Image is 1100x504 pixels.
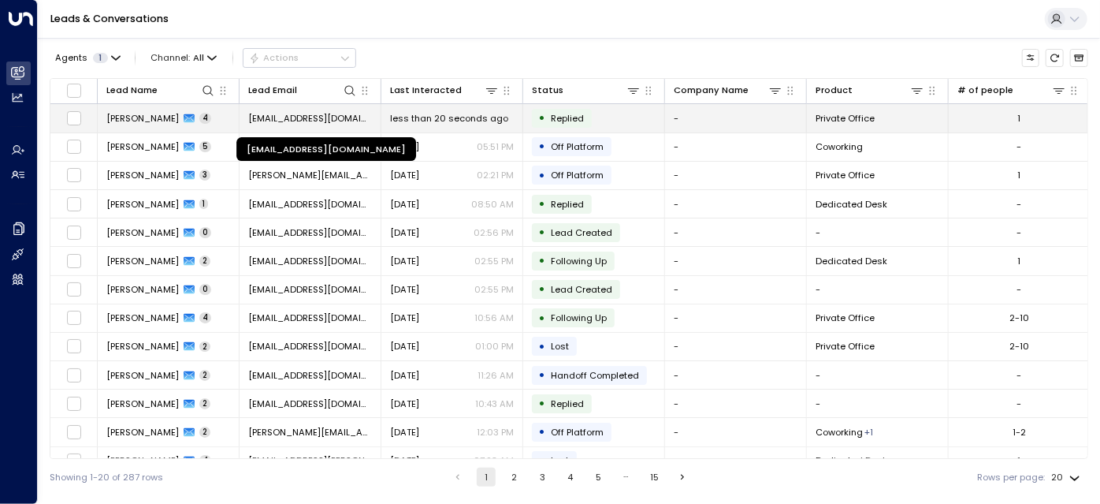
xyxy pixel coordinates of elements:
[106,255,179,267] span: Jacob Zwiezen
[66,368,82,383] span: Toggle select row
[1018,454,1021,467] div: 1
[665,218,807,246] td: -
[1018,112,1021,125] div: 1
[978,471,1046,484] label: Rows per page:
[551,398,584,410] span: Replied
[50,471,163,484] div: Showing 1-20 of 287 rows
[539,136,546,157] div: •
[539,393,546,414] div: •
[816,83,924,98] div: Product
[248,283,372,296] span: jacobtzwiezen@outlook.com
[243,48,356,67] div: Button group with a nested menu
[816,426,863,439] span: Coworking
[539,107,546,129] div: •
[390,226,419,239] span: Aug 22, 2025
[66,310,82,326] span: Toggle select row
[106,369,179,382] span: John Doe
[665,104,807,132] td: -
[199,312,211,323] span: 4
[539,165,546,186] div: •
[106,140,179,153] span: Tobie Fisher
[474,283,514,296] p: 02:55 PM
[478,369,514,382] p: 11:26 AM
[66,453,82,469] span: Toggle select row
[816,112,875,125] span: Private Office
[665,333,807,360] td: -
[807,276,949,304] td: -
[199,199,208,210] span: 1
[665,418,807,446] td: -
[551,112,584,125] span: Replied
[816,83,853,98] div: Product
[236,137,416,161] div: [EMAIL_ADDRESS][DOMAIN_NAME]
[146,49,222,66] span: Channel:
[475,398,514,410] p: 10:43 AM
[617,468,636,487] div: …
[551,140,604,153] span: Off Platform
[551,454,569,467] span: Lost
[816,169,875,181] span: Private Office
[674,83,782,98] div: Company Name
[474,255,514,267] p: 02:55 PM
[199,342,210,353] span: 2
[390,283,419,296] span: Aug 22, 2025
[55,54,87,62] span: Agents
[539,308,546,329] div: •
[551,226,612,239] span: Lead Created
[551,283,612,296] span: Lead Created
[1017,369,1022,382] div: -
[390,312,419,324] span: Aug 22, 2025
[665,304,807,332] td: -
[665,447,807,475] td: -
[390,340,419,353] span: Aug 21, 2025
[193,53,204,63] span: All
[390,454,419,467] span: Aug 20, 2025
[66,167,82,183] span: Toggle select row
[551,426,604,439] span: Off Platform
[589,468,608,487] button: Go to page 5
[665,276,807,304] td: -
[477,426,514,439] p: 12:03 PM
[665,162,807,189] td: -
[199,455,211,466] span: 4
[106,426,179,439] span: Gabi Sommerfield
[533,468,552,487] button: Go to page 3
[539,278,546,300] div: •
[816,454,887,467] span: Dedicated Desk
[66,110,82,126] span: Toggle select row
[1009,340,1029,353] div: 2-10
[390,169,419,181] span: Yesterday
[248,83,297,98] div: Lead Email
[807,218,949,246] td: -
[199,398,210,409] span: 2
[674,83,749,98] div: Company Name
[474,454,514,467] p: 07:23 AM
[816,255,887,267] span: Dedicated Desk
[474,312,514,324] p: 10:56 AM
[106,454,179,467] span: Mark MARTINEZ
[248,112,372,125] span: jimmymacclaw@gmail.com
[243,48,356,67] button: Actions
[390,83,499,98] div: Last Interacted
[106,169,179,181] span: Jonathan Lickstein
[957,83,1066,98] div: # of people
[390,369,419,382] span: Aug 21, 2025
[66,424,82,440] span: Toggle select row
[1017,140,1022,153] div: -
[505,468,524,487] button: Go to page 2
[66,225,82,241] span: Toggle select row
[1017,198,1022,211] div: -
[551,198,584,211] span: Replied
[199,427,210,438] span: 2
[199,284,211,295] span: 0
[249,52,299,63] div: Actions
[561,468,580,487] button: Go to page 4
[146,49,222,66] button: Channel:All
[665,361,807,389] td: -
[539,364,546,386] div: •
[673,468,692,487] button: Go to next page
[66,396,82,412] span: Toggle select row
[66,282,82,297] span: Toggle select row
[93,53,108,63] span: 1
[474,226,514,239] p: 02:56 PM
